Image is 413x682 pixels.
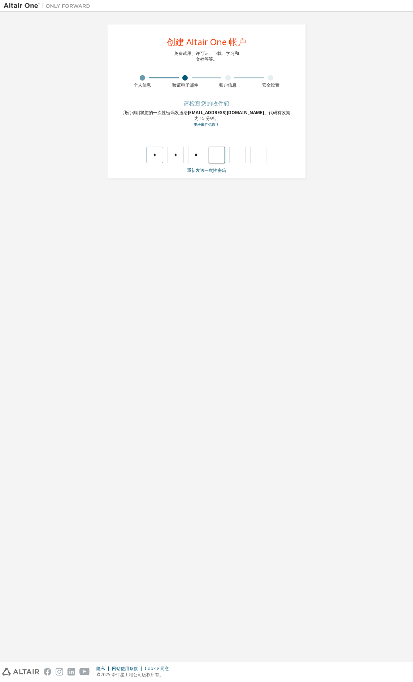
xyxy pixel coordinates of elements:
[44,668,51,675] img: facebook.svg
[249,82,292,88] div: 安全设置
[187,167,226,173] a: 重新发送一次性密码
[100,672,164,678] font: 2025 牵牛星工程公司版权所有。
[164,82,207,88] div: 验证电子邮件
[121,101,292,105] div: 请检查您的收件箱
[145,666,173,672] div: Cookie 同意
[194,122,219,127] a: Go back to the registration form
[2,668,39,675] img: altair_logo.svg
[121,110,292,128] div: 我们刚刚将您的一次性密码发送给 。代码有效期为 15 分钟。
[4,2,94,9] img: 牵牛星一号
[96,666,112,672] div: 隐私
[206,82,249,88] div: 账户信息
[174,51,239,62] div: 免费试用、许可证、下载、学习和 文档等等。
[79,668,90,675] img: youtube.svg
[56,668,63,675] img: instagram.svg
[68,668,75,675] img: linkedin.svg
[121,82,164,88] div: 个人信息
[112,666,145,672] div: 网站使用条款
[167,38,246,46] div: 创建 Altair One 帐户
[96,672,173,678] p: ©
[188,109,264,116] span: [EMAIL_ADDRESS][DOMAIN_NAME]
